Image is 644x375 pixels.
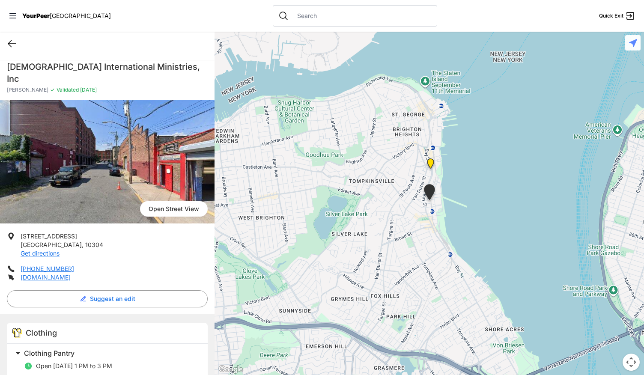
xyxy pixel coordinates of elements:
[21,232,77,240] span: [STREET_ADDRESS]
[140,201,208,217] span: Open Street View
[599,11,635,21] a: Quick Exit
[50,86,55,93] span: ✓
[21,250,60,257] a: Get directions
[36,362,112,369] span: Open [DATE] 1 PM to 3 PM
[24,349,75,357] span: Clothing Pantry
[217,364,245,375] a: Open this area in Google Maps (opens a new window)
[50,12,111,19] span: [GEOGRAPHIC_DATA]
[22,13,111,18] a: YourPeer[GEOGRAPHIC_DATA]
[21,241,82,248] span: [GEOGRAPHIC_DATA]
[292,12,432,20] input: Search
[21,274,71,281] a: [DOMAIN_NAME]
[623,354,640,371] button: Map camera controls
[7,86,48,93] span: [PERSON_NAME]
[21,265,74,272] a: [PHONE_NUMBER]
[7,290,208,307] button: Suggest an edit
[85,241,103,248] span: 10304
[90,295,135,303] span: Suggest an edit
[7,61,208,85] h1: [DEMOGRAPHIC_DATA] International Ministries, Inc
[79,86,97,93] span: [DATE]
[599,12,623,19] span: Quick Exit
[217,364,245,375] img: Google
[22,12,50,19] span: YourPeer
[26,328,57,337] span: Clothing
[422,155,439,176] div: Staten Island
[57,86,79,93] span: Validated
[82,241,83,248] span: ,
